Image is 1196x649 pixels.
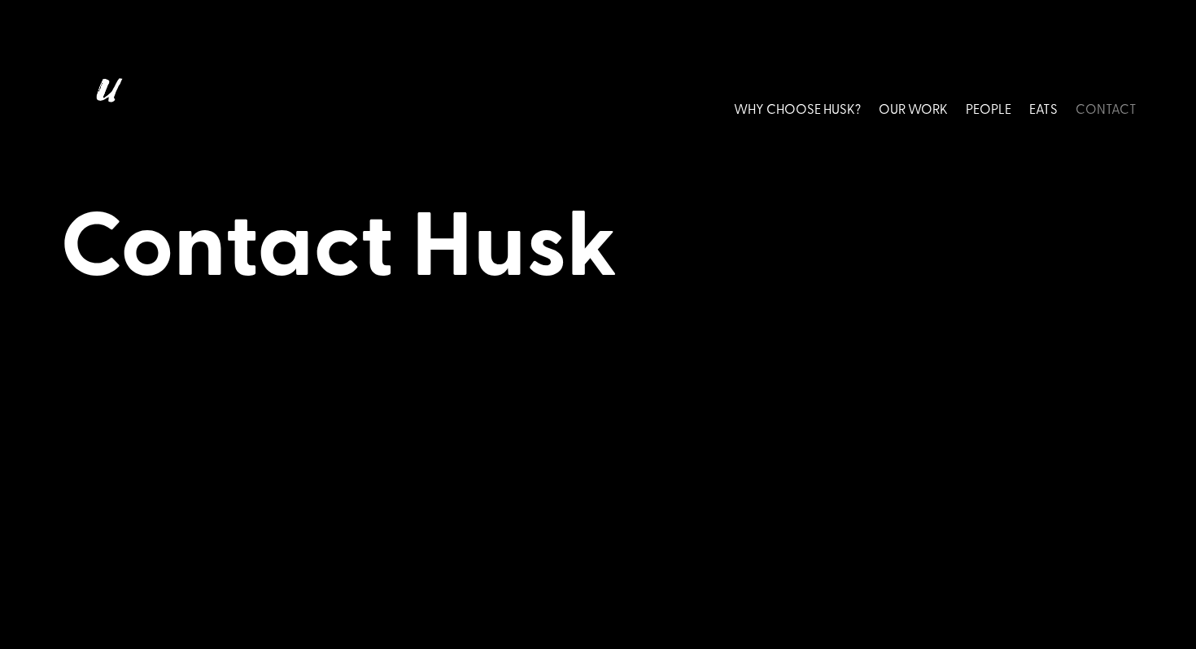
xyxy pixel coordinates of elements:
[879,72,948,144] a: OUR WORK
[60,186,1137,302] h1: Contact Husk
[1029,72,1058,144] a: EATS
[60,72,150,144] img: Husk logo
[966,72,1011,144] a: PEOPLE
[1076,72,1137,144] a: CONTACT
[734,72,861,144] a: WHY CHOOSE HUSK?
